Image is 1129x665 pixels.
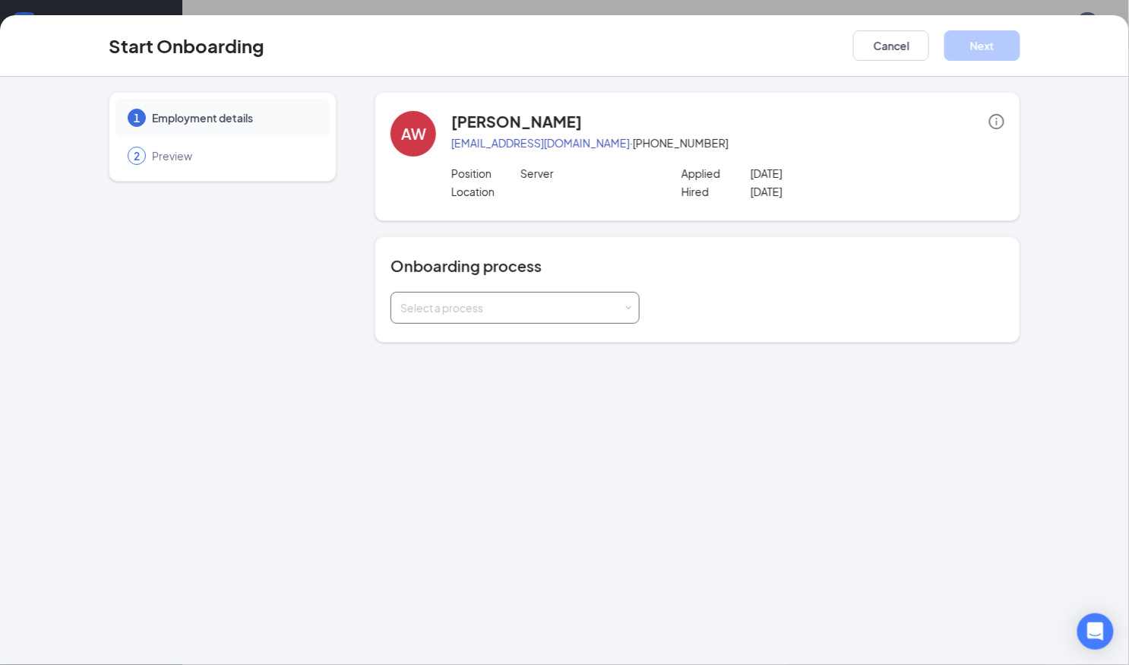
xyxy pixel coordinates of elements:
[401,123,426,144] div: AW
[134,148,140,163] span: 2
[451,136,630,150] a: [EMAIL_ADDRESS][DOMAIN_NAME]
[391,255,1004,277] h4: Onboarding process
[451,184,520,199] p: Location
[451,166,520,181] p: Position
[451,135,1004,150] p: · [PHONE_NUMBER]
[989,114,1004,129] span: info-circle
[134,110,140,125] span: 1
[400,300,623,315] div: Select a process
[944,30,1020,61] button: Next
[751,184,889,199] p: [DATE]
[751,166,889,181] p: [DATE]
[853,30,929,61] button: Cancel
[451,111,582,132] h4: [PERSON_NAME]
[152,110,315,125] span: Employment details
[682,166,751,181] p: Applied
[520,166,659,181] p: Server
[109,33,264,59] h3: Start Onboarding
[682,184,751,199] p: Hired
[152,148,315,163] span: Preview
[1077,613,1114,650] div: Open Intercom Messenger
